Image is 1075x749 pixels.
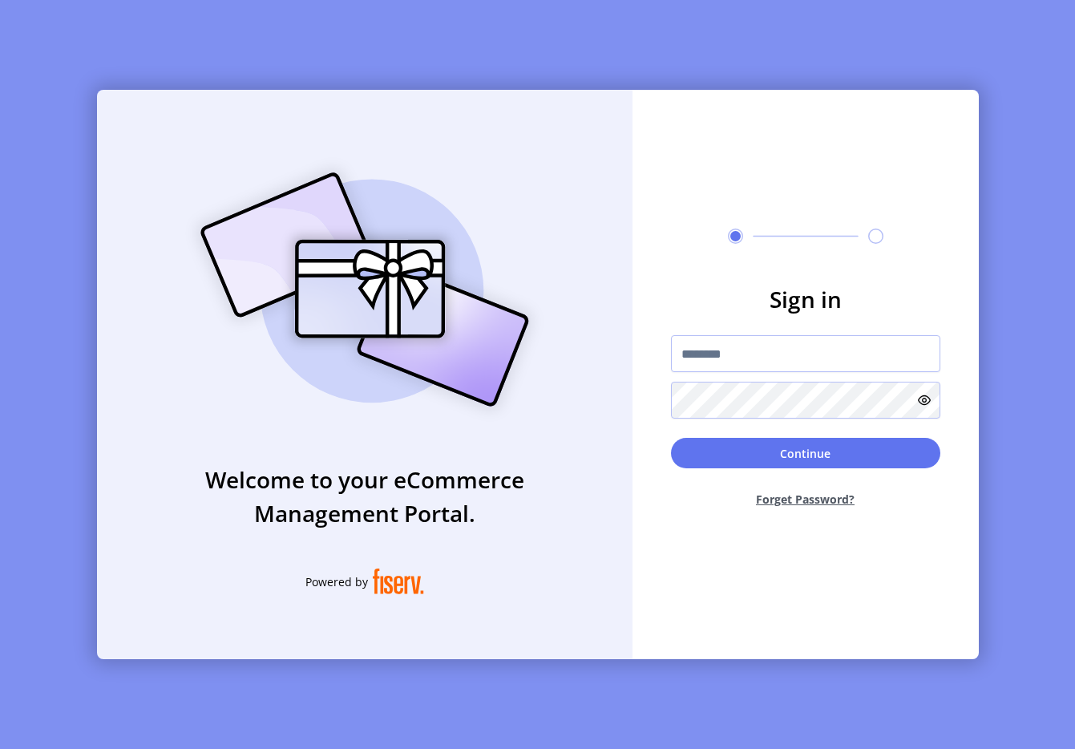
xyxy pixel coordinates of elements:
[671,478,940,520] button: Forget Password?
[305,573,368,590] span: Powered by
[97,463,632,530] h3: Welcome to your eCommerce Management Portal.
[671,282,940,316] h3: Sign in
[671,438,940,468] button: Continue
[176,155,553,424] img: card_Illustration.svg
